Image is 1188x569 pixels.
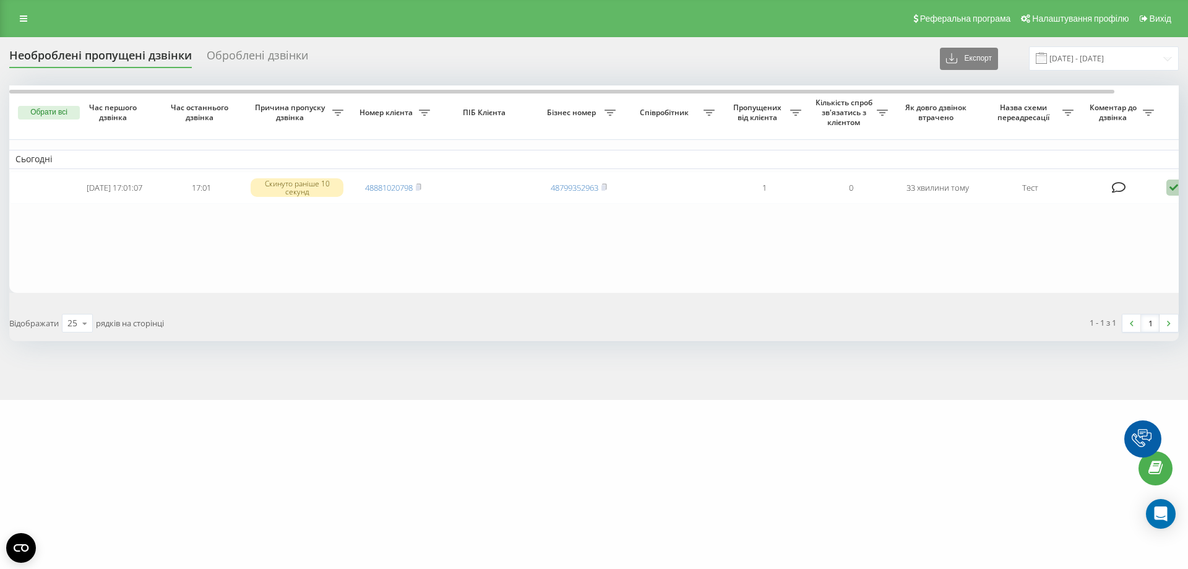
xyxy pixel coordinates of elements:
a: 48881020798 [365,182,413,193]
span: Причина пропуску дзвінка [251,103,332,122]
td: [DATE] 17:01:07 [71,172,158,204]
span: ПІБ Клієнта [447,108,525,118]
span: Пропущених від клієнта [727,103,790,122]
td: 1 [721,172,807,204]
span: Коментар до дзвінка [1086,103,1143,122]
span: Час першого дзвінка [81,103,148,122]
div: Скинуто раніше 10 секунд [251,178,343,197]
div: Open Intercom Messenger [1146,499,1176,529]
div: Оброблені дзвінки [207,49,308,68]
button: Обрати всі [18,106,80,119]
span: Вихід [1150,14,1171,24]
span: Бізнес номер [541,108,605,118]
span: Як довго дзвінок втрачено [904,103,971,122]
span: Реферальна програма [920,14,1011,24]
span: Номер клієнта [356,108,419,118]
a: 1 [1141,315,1160,332]
span: Час останнього дзвінка [168,103,235,122]
span: Співробітник [628,108,704,118]
div: 25 [67,317,77,329]
a: 48799352963 [551,182,598,193]
span: Налаштування профілю [1032,14,1129,24]
td: 33 хвилини тому [894,172,981,204]
td: 0 [807,172,894,204]
div: 1 - 1 з 1 [1090,316,1116,329]
span: Назва схеми переадресації [987,103,1062,122]
span: Кількість спроб зв'язатись з клієнтом [814,98,877,127]
span: рядків на сторінці [96,318,164,329]
td: 17:01 [158,172,244,204]
div: Необроблені пропущені дзвінки [9,49,192,68]
button: Експорт [940,48,998,70]
td: Тест [981,172,1080,204]
button: Open CMP widget [6,533,36,563]
span: Відображати [9,318,59,329]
